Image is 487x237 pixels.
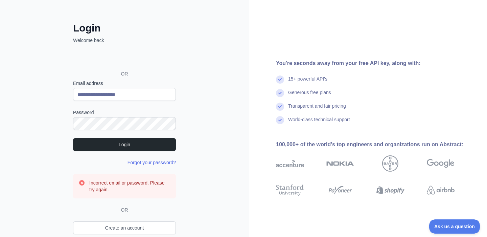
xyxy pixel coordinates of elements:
img: nokia [326,155,354,172]
a: Create an account [73,221,176,234]
button: Login [73,138,176,151]
h2: Login [73,22,176,34]
img: check mark [276,76,284,84]
span: OR [118,207,131,213]
img: accenture [276,155,304,172]
a: Forgot your password? [127,160,176,165]
img: shopify [376,183,404,197]
h3: Incorrect email or password. Please try again. [89,179,170,193]
img: check mark [276,116,284,124]
span: OR [116,70,134,77]
img: check mark [276,89,284,97]
img: airbnb [427,183,455,197]
img: payoneer [326,183,354,197]
div: Generous free plans [288,89,331,103]
div: Transparent and fair pricing [288,103,346,116]
iframe: Sign in with Google Button [70,51,178,66]
img: bayer [382,155,398,172]
p: Welcome back [73,37,176,44]
img: stanford university [276,183,304,197]
div: 15+ powerful API's [288,76,327,89]
div: 100,000+ of the world's top engineers and organizations run on Abstract: [276,141,476,149]
label: Password [73,109,176,116]
img: check mark [276,103,284,111]
label: Email address [73,80,176,87]
iframe: Toggle Customer Support [429,219,480,234]
img: google [427,155,455,172]
div: You're seconds away from your free API key, along with: [276,59,476,67]
div: World-class technical support [288,116,350,130]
